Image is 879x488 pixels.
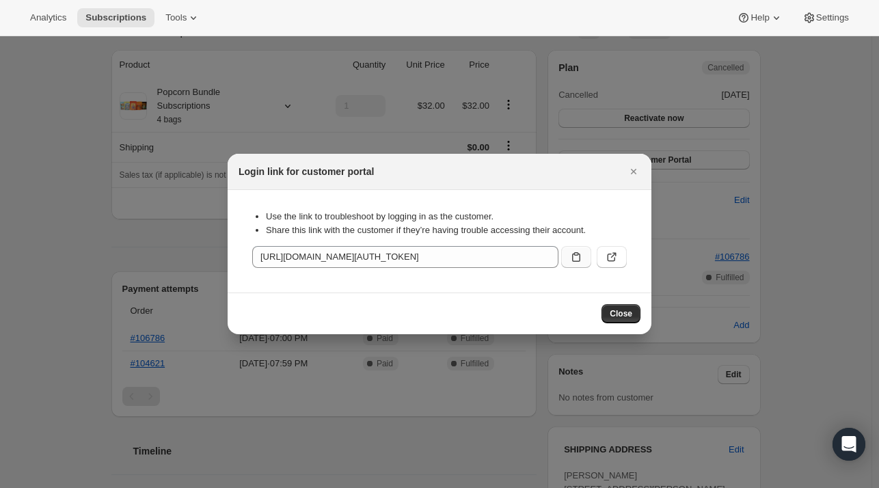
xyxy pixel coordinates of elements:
button: Subscriptions [77,8,154,27]
li: Share this link with the customer if they’re having trouble accessing their account. [266,223,627,237]
span: Close [610,308,632,319]
button: Close [601,304,640,323]
span: Settings [816,12,849,23]
button: Tools [157,8,208,27]
button: Help [729,8,791,27]
span: Help [750,12,769,23]
h2: Login link for customer portal [239,165,374,178]
div: Open Intercom Messenger [833,428,865,461]
button: Close [624,162,643,181]
span: Analytics [30,12,66,23]
span: Tools [165,12,187,23]
span: Subscriptions [85,12,146,23]
li: Use the link to troubleshoot by logging in as the customer. [266,210,627,223]
button: Analytics [22,8,75,27]
button: Settings [794,8,857,27]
